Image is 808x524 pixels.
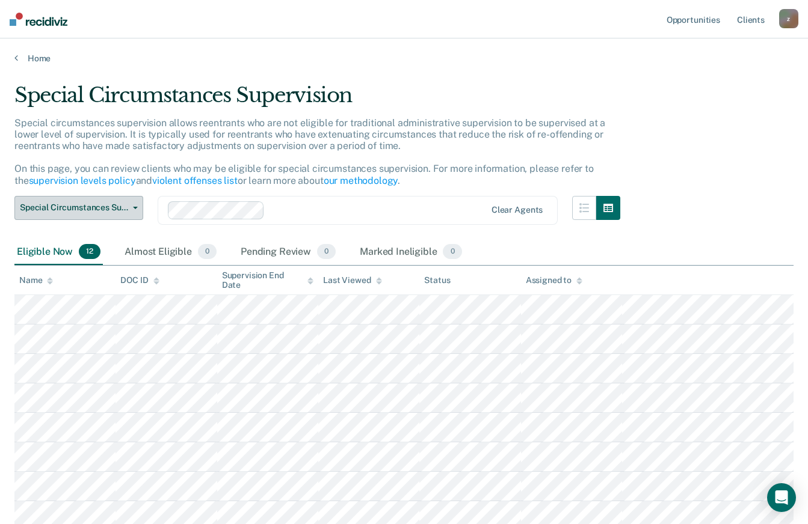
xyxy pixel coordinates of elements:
[14,53,794,64] a: Home
[526,275,582,285] div: Assigned to
[492,205,543,215] div: Clear agents
[29,175,136,186] a: supervision levels policy
[120,275,159,285] div: DOC ID
[238,239,338,266] div: Pending Review0
[14,117,605,186] p: Special circumstances supervision allows reentrants who are not eligible for traditional administ...
[323,275,381,285] div: Last Viewed
[357,239,464,266] div: Marked Ineligible0
[14,196,143,220] button: Special Circumstances Supervision
[14,83,620,117] div: Special Circumstances Supervision
[443,244,461,260] span: 0
[10,13,67,26] img: Recidiviz
[222,270,313,291] div: Supervision End Date
[779,9,798,28] button: z
[767,483,796,512] div: Open Intercom Messenger
[122,239,219,266] div: Almost Eligible0
[152,175,238,186] a: violent offenses list
[20,203,128,213] span: Special Circumstances Supervision
[424,275,450,285] div: Status
[317,244,336,260] span: 0
[14,239,103,266] div: Eligible Now12
[79,244,100,260] span: 12
[324,175,398,186] a: our methodology
[19,275,53,285] div: Name
[198,244,217,260] span: 0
